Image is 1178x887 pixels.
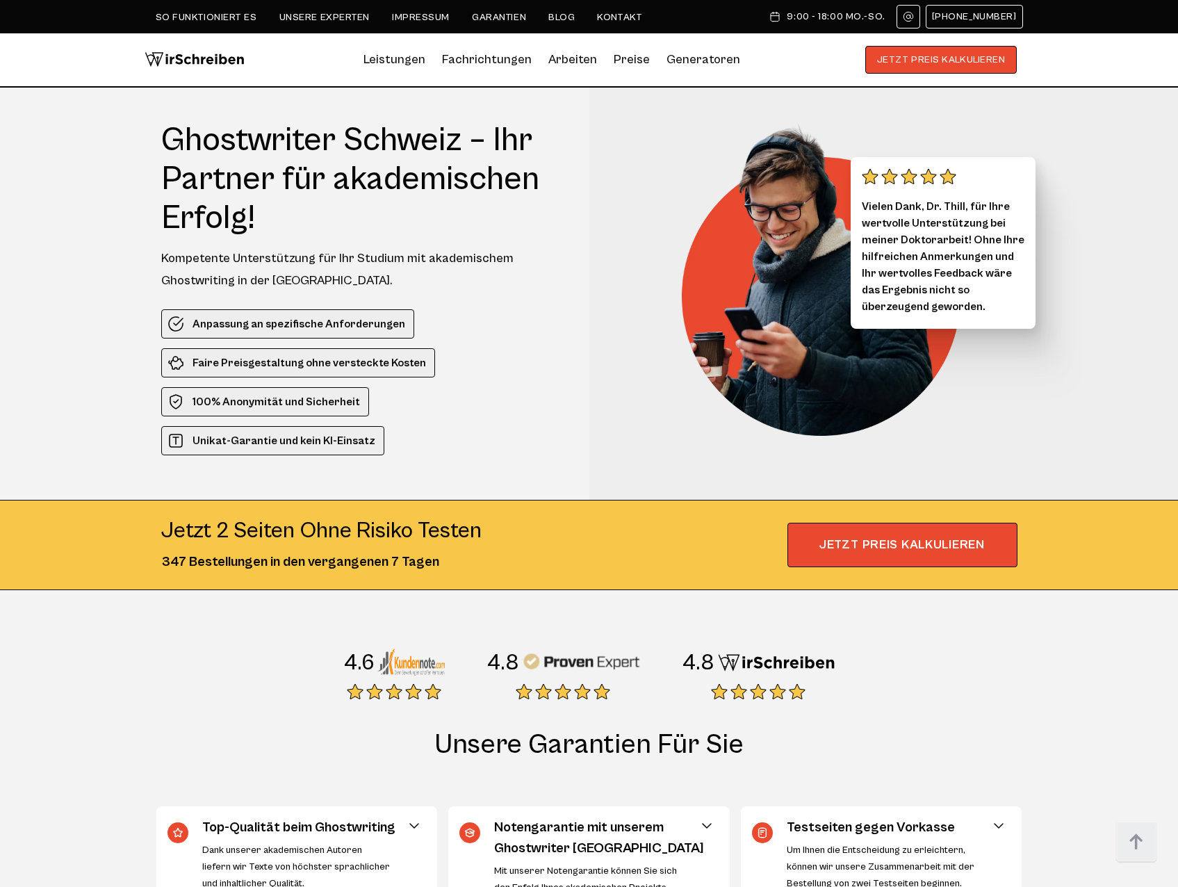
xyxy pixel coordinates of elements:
[472,12,526,23] a: Garantien
[682,649,714,677] div: 4.8
[161,517,482,545] div: Jetzt 2 seiten ohne risiko testen
[161,348,435,377] li: Faire Preisgestaltung ohne versteckte Kosten
[486,649,519,677] div: 4.8
[161,247,564,292] div: Kompetente Unterstützung für Ihr Studium mit akademischem Ghostwriting in der [GEOGRAPHIC_DATA].
[548,49,597,71] a: Arbeiten
[363,49,425,71] a: Leistungen
[392,12,450,23] a: Impressum
[752,822,773,843] img: Testseiten gegen Vorkasse
[614,52,650,67] a: Preise
[1115,822,1157,863] img: button top
[459,822,480,843] img: Notengarantie mit unserem Ghostwriter Schweiz
[548,12,575,23] a: Blog
[865,46,1017,74] button: JETZT PREIS KALKULIEREN
[682,121,981,436] img: Ghostwriter Schweiz – Ihr Partner für akademischen Erfolg!
[926,5,1023,29] a: [PHONE_NUMBER]
[161,387,369,416] li: 100% Anonymität und Sicherheit
[167,355,184,371] img: Faire Preisgestaltung ohne versteckte Kosten
[666,49,740,71] a: Generatoren
[202,817,418,838] h3: Top-Qualität beim Ghostwriting
[156,728,1023,789] h2: Unsere Garantien für Sie
[851,157,1036,329] div: Vielen Dank, Dr. Thill, für Ihre wertvolle Unterstützung bei meiner Doktorarbeit! Ohne Ihre hilfr...
[167,822,188,843] img: Top-Qualität beim Ghostwriting
[145,46,245,74] img: logo wirschreiben
[167,316,184,332] img: Anpassung an spezifische Anforderungen
[161,309,414,339] li: Anpassung an spezifische Anforderungen
[516,683,610,700] img: stars
[932,11,1017,22] span: [PHONE_NUMBER]
[167,393,184,410] img: 100% Anonymität und Sicherheit
[161,121,564,238] h1: Ghostwriter Schweiz – Ihr Partner für akademischen Erfolg!
[343,649,375,677] div: 4.6
[787,817,1002,838] h3: Testseiten gegen Vorkasse
[494,817,710,859] h3: Notengarantie mit unserem Ghostwriter [GEOGRAPHIC_DATA]
[787,523,1017,567] span: JETZT PREIS KALKULIEREN
[903,11,914,22] img: Email
[442,49,532,71] a: Fachrichtungen
[347,683,441,700] img: stars
[862,168,956,185] img: stars
[787,11,885,22] span: 9:00 - 18:00 Mo.-So.
[161,552,482,573] div: 347 Bestellungen in den vergangenen 7 Tagen
[161,426,384,455] li: Unikat-Garantie und kein KI-Einsatz
[156,12,257,23] a: So funktioniert es
[769,11,781,22] img: Schedule
[167,432,184,449] img: Unikat-Garantie und kein KI-Einsatz
[377,648,445,676] img: Kundennote
[279,12,370,23] a: Unsere Experten
[597,12,642,23] a: Kontakt
[711,683,805,700] img: stars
